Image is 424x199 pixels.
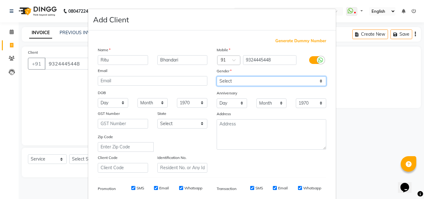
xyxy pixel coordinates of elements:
[278,185,288,191] label: Email
[157,155,187,161] label: Identification No.
[275,38,326,44] span: Generate Dummy Number
[98,90,106,96] label: DOB
[157,163,208,173] input: Resident No. or Any Id
[98,186,116,192] label: Promotion
[217,47,230,53] label: Mobile
[98,155,118,161] label: Client Code
[137,185,144,191] label: SMS
[98,163,148,173] input: Client Code
[243,55,297,65] input: Mobile
[217,90,237,96] label: Anniversary
[98,47,111,53] label: Name
[217,68,232,74] label: Gender
[217,111,231,117] label: Address
[184,185,202,191] label: Whatsapp
[98,134,113,140] label: Zip Code
[98,68,107,74] label: Email
[98,55,148,65] input: First Name
[93,14,129,25] h4: Add Client
[98,111,120,116] label: GST Number
[98,142,154,152] input: Enter Zip Code
[157,111,166,116] label: State
[157,55,208,65] input: Last Name
[255,185,263,191] label: SMS
[159,185,169,191] label: Email
[303,185,321,191] label: Whatsapp
[217,186,237,192] label: Transaction
[398,174,418,193] iframe: chat widget
[98,76,207,86] input: Email
[98,119,148,129] input: GST Number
